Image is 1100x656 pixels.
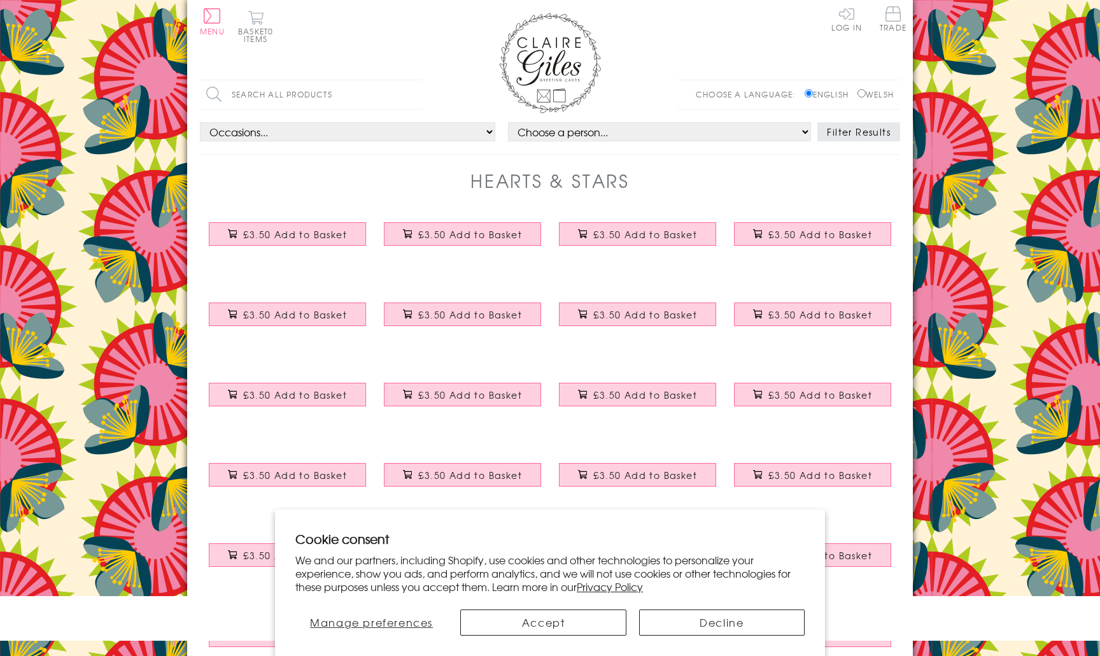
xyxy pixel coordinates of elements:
button: £3.50 Add to Basket [734,222,892,246]
span: £3.50 Add to Basket [243,389,347,401]
a: Birthday Card, Step Mum, Pink Stars, Embellished with a padded star £3.50 Add to Basket [200,453,375,508]
span: £3.50 Add to Basket [768,308,872,321]
button: £3.50 Add to Basket [559,383,717,406]
h2: Cookie consent [295,530,805,548]
button: £3.50 Add to Basket [559,463,717,487]
a: Thank You Card, Pink Star, Thank You Very Much, Embellished with a padded star £3.50 Add to Basket [200,534,375,588]
h1: Hearts & Stars [470,168,630,194]
a: Log In [831,6,862,31]
button: £3.50 Add to Basket [384,463,542,487]
button: Basket0 items [238,10,273,43]
a: Birthday Card, Blue Star, Grandson, Embellished with a padded star £3.50 Add to Basket [550,373,725,428]
span: £3.50 Add to Basket [243,308,347,321]
span: Manage preferences [310,615,433,630]
button: £3.50 Add to Basket [384,222,542,246]
label: English [805,89,855,100]
a: Exam Good Luck Card, Pink Stars, Embellished with a padded star £3.50 Add to Basket [550,453,725,508]
button: Filter Results [817,122,900,141]
input: English [805,89,813,97]
button: £3.50 Add to Basket [209,463,367,487]
button: £3.50 Add to Basket [209,543,367,567]
span: £3.50 Add to Basket [768,469,872,481]
input: Search all products [200,80,423,109]
img: Claire Giles Greetings Cards [499,13,601,113]
span: Menu [200,25,225,37]
span: £3.50 Add to Basket [768,228,872,241]
span: £3.50 Add to Basket [418,469,522,481]
button: Manage preferences [295,610,448,636]
span: £3.50 Add to Basket [243,228,347,241]
span: Trade [880,6,906,31]
span: £3.50 Add to Basket [768,389,872,401]
p: We and our partners, including Shopify, use cookies and other technologies to personalize your ex... [295,553,805,593]
span: £3.50 Add to Basket [593,389,697,401]
button: £3.50 Add to Basket [209,222,367,246]
span: £3.50 Add to Basket [243,549,347,562]
a: Birthday Card, Love Heart, To My Grlfriend, fabric butterfly Embellished £3.50 Add to Basket [550,293,725,348]
button: £3.50 Add to Basket [209,303,367,326]
a: Birthday Card, Heart, to a great Sister, fabric butterfly Embellished £3.50 Add to Basket [725,293,900,348]
button: £3.50 Add to Basket [209,383,367,406]
a: Privacy Policy [577,579,643,594]
span: £3.50 Add to Basket [418,389,522,401]
a: Baby Card, Welcome to the world little sister, Embellished with a padded star £3.50 Add to Basket [725,453,900,508]
span: £3.50 Add to Basket [418,228,522,241]
a: Birthday Card, Hearts, happy birthday Nan, embellished with a fabric butterfly £3.50 Add to Basket [375,293,550,348]
label: Welsh [857,89,894,100]
a: Birthday Card, Blue Stars, Super Star, Embellished with a padded star £3.50 Add to Basket [725,213,900,267]
button: Menu [200,8,225,35]
span: £3.50 Add to Basket [243,469,347,481]
a: Birthday Card, Blue Stars, Happy Birthday, Embellished with a shiny padded star £3.50 Add to Basket [550,213,725,267]
span: £3.50 Add to Basket [593,308,697,321]
button: Accept [460,610,626,636]
button: £3.50 Add to Basket [384,383,542,406]
button: £3.50 Add to Basket [559,303,717,326]
a: Birthday Card, Blue Stars, Happy Birthday, Embellished with a shiny padded star £3.50 Add to Basket [375,213,550,267]
button: £3.50 Add to Basket [734,383,892,406]
a: Birthday Card, Heart, great granddaughter, fabric butterfly Embellished £3.50 Add to Basket [725,373,900,428]
button: £3.50 Add to Basket [559,222,717,246]
span: £3.50 Add to Basket [418,308,522,321]
input: Search [410,80,423,109]
button: £3.50 Add to Basket [734,463,892,487]
a: General Card Card, Blue Stars, Embellished with a shiny padded star £3.50 Add to Basket [200,213,375,267]
a: Birthday Card, Godmother, Yellow Stars, Embellished with a padded star £3.50 Add to Basket [375,453,550,508]
a: Birthday Card, Heart, great grandmother, fabric butterfly Embellished £3.50 Add to Basket [375,373,550,428]
span: £3.50 Add to Basket [593,228,697,241]
button: Decline [639,610,805,636]
span: £3.50 Add to Basket [593,469,697,481]
a: Birthday Card, Pink Stars, birthday girl, Embellished with a padded star £3.50 Add to Basket [200,293,375,348]
a: Birthday Card, Pink Hearts, daughter-in-law, Embellished with a padded star £3.50 Add to Basket [200,373,375,428]
input: Welsh [857,89,866,97]
a: Trade [880,6,906,34]
p: Choose a language: [696,89,802,100]
span: 0 items [244,25,273,45]
button: £3.50 Add to Basket [384,303,542,326]
button: £3.50 Add to Basket [734,303,892,326]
